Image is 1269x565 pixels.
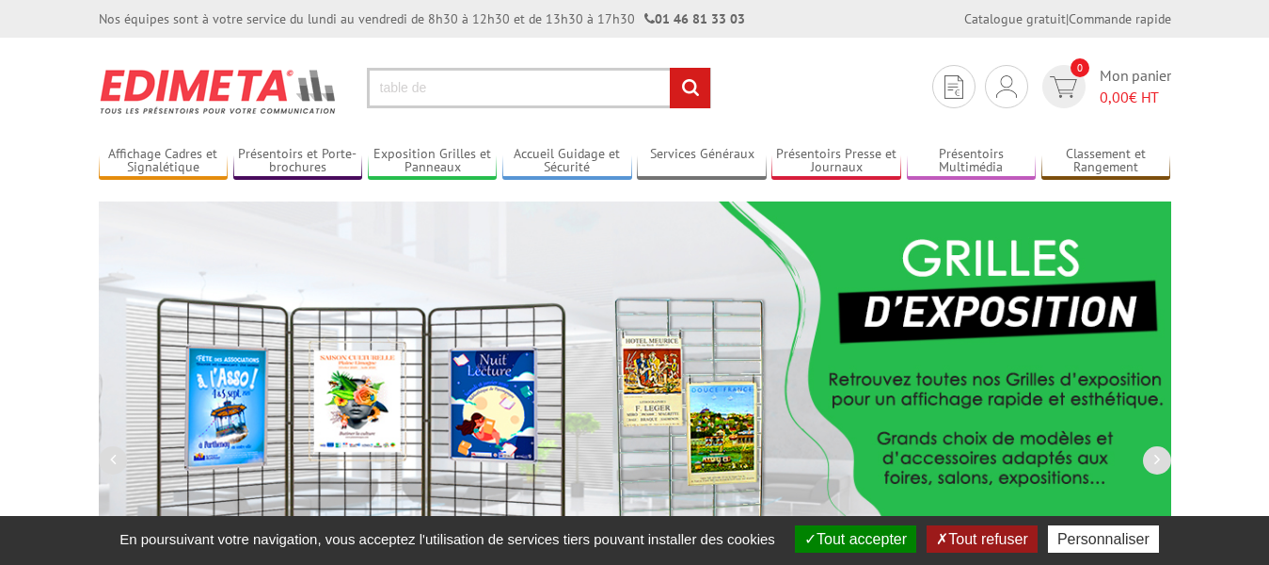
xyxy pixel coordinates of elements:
[1069,10,1171,27] a: Commande rapide
[637,146,767,177] a: Services Généraux
[1050,76,1077,98] img: devis rapide
[964,9,1171,28] div: |
[99,56,339,126] img: Présentoir, panneau, stand - Edimeta - PLV, affichage, mobilier bureau, entreprise
[1038,65,1171,108] a: devis rapide 0 Mon panier 0,00€ HT
[771,146,901,177] a: Présentoirs Presse et Journaux
[1100,88,1129,106] span: 0,00
[368,146,498,177] a: Exposition Grilles et Panneaux
[110,531,785,547] span: En poursuivant votre navigation, vous acceptez l'utilisation de services tiers pouvant installer ...
[367,68,711,108] input: Rechercher un produit ou une référence...
[927,525,1037,553] button: Tout refuser
[644,10,745,27] strong: 01 46 81 33 03
[1071,58,1089,77] span: 0
[502,146,632,177] a: Accueil Guidage et Sécurité
[99,146,229,177] a: Affichage Cadres et Signalétique
[1048,525,1159,553] button: Personnaliser (fenêtre modale)
[1100,65,1171,108] span: Mon panier
[795,525,916,553] button: Tout accepter
[99,9,745,28] div: Nos équipes sont à votre service du lundi au vendredi de 8h30 à 12h30 et de 13h30 à 17h30
[1041,146,1171,177] a: Classement et Rangement
[996,75,1017,98] img: devis rapide
[233,146,363,177] a: Présentoirs et Porte-brochures
[944,75,963,99] img: devis rapide
[964,10,1066,27] a: Catalogue gratuit
[1100,87,1171,108] span: € HT
[907,146,1037,177] a: Présentoirs Multimédia
[670,68,710,108] input: rechercher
